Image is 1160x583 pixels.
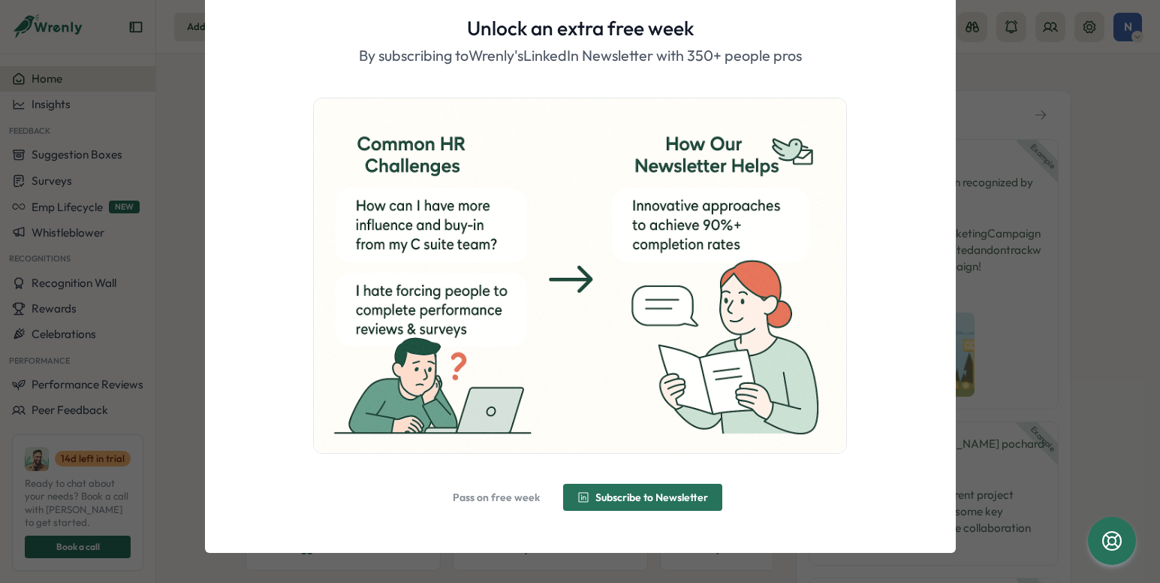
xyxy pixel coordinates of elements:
button: Subscribe to Newsletter [563,484,722,511]
span: Subscribe to Newsletter [595,492,708,503]
button: Pass on free week [438,484,554,511]
span: Pass on free week [453,492,540,503]
img: ChatGPT Image [314,98,845,453]
h1: Unlock an extra free week [467,15,694,41]
p: By subscribing to Wrenly's LinkedIn Newsletter with 350+ people pros [359,44,802,68]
